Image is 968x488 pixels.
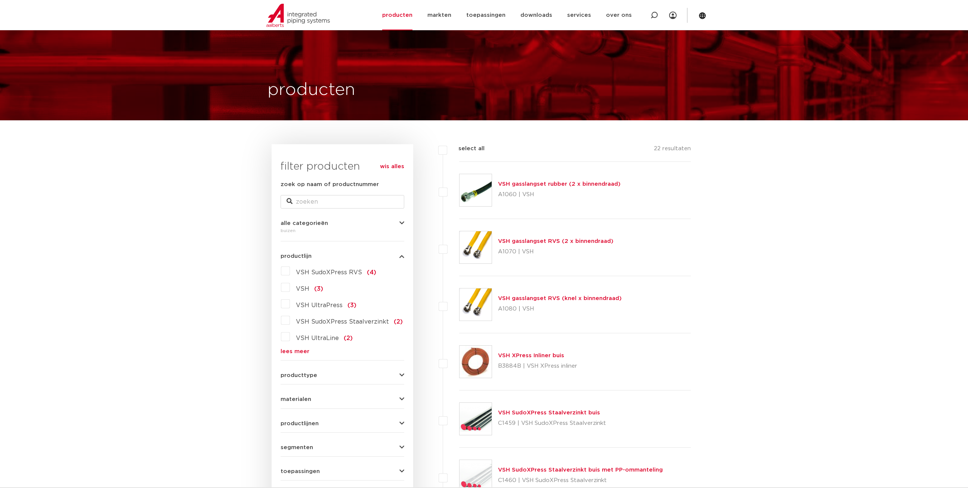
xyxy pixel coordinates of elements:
div: buizen [281,226,404,235]
img: Thumbnail for VSH SudoXPress Staalverzinkt buis [460,403,492,435]
span: alle categorieën [281,220,328,226]
a: wis alles [380,162,404,171]
h3: filter producten [281,159,404,174]
a: VSH gasslangset RVS (knel x binnendraad) [498,296,622,301]
button: toepassingen [281,469,404,474]
a: VSH SudoXPress Staalverzinkt buis [498,410,600,416]
p: A1080 | VSH [498,303,622,315]
p: 22 resultaten [654,144,691,156]
a: VSH gasslangset rubber (2 x binnendraad) [498,181,621,187]
span: (2) [394,319,403,325]
img: Thumbnail for VSH gasslangset RVS (knel x binnendraad) [460,288,492,321]
span: (3) [314,286,323,292]
img: Thumbnail for VSH gasslangset RVS (2 x binnendraad) [460,231,492,263]
span: (3) [347,302,356,308]
p: C1459 | VSH SudoXPress Staalverzinkt [498,417,606,429]
a: VSH gasslangset RVS (2 x binnendraad) [498,238,613,244]
span: toepassingen [281,469,320,474]
p: C1460 | VSH SudoXPress Staalverzinkt [498,475,663,487]
p: A1070 | VSH [498,246,613,258]
button: materialen [281,396,404,402]
button: producttype [281,373,404,378]
a: VSH XPress Inliner buis [498,353,564,358]
span: segmenten [281,445,313,450]
span: productlijnen [281,421,319,426]
span: VSH UltraLine [296,335,339,341]
img: Thumbnail for VSH XPress Inliner buis [460,346,492,378]
button: alle categorieën [281,220,404,226]
a: VSH SudoXPress Staalverzinkt buis met PP-ommanteling [498,467,663,473]
p: A1060 | VSH [498,189,621,201]
button: productlijn [281,253,404,259]
p: B3884B | VSH XPress inliner [498,360,577,372]
span: VSH [296,286,309,292]
span: VSH SudoXPress RVS [296,269,362,275]
label: select all [447,144,485,153]
span: (4) [367,269,376,275]
span: (2) [344,335,353,341]
span: materialen [281,396,311,402]
img: Thumbnail for VSH gasslangset rubber (2 x binnendraad) [460,174,492,206]
span: VSH UltraPress [296,302,343,308]
span: producttype [281,373,317,378]
h1: producten [267,78,355,102]
button: productlijnen [281,421,404,426]
span: VSH SudoXPress Staalverzinkt [296,319,389,325]
button: segmenten [281,445,404,450]
a: lees meer [281,349,404,354]
label: zoek op naam of productnummer [281,180,379,189]
span: productlijn [281,253,312,259]
input: zoeken [281,195,404,209]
